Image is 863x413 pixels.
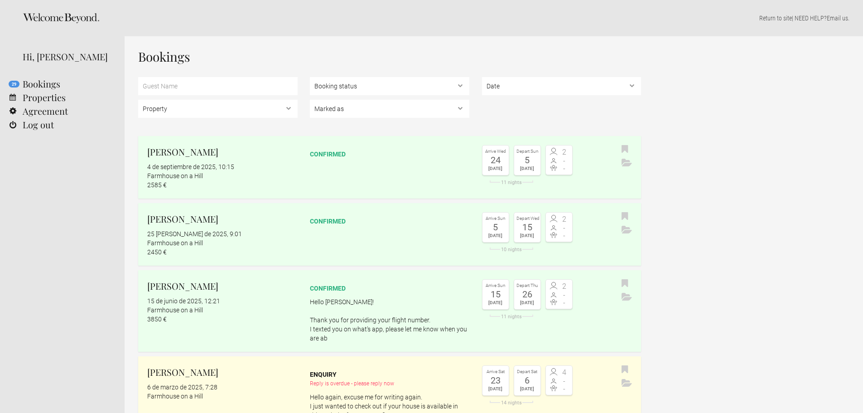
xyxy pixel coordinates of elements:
[759,15,792,22] a: Return to site
[516,368,538,376] div: Depart Sat
[619,291,634,304] button: Archive
[138,77,298,95] input: Guest Name
[482,77,641,95] select: ,
[147,297,220,305] flynt-date-display: 15 de junio de 2025, 12:21
[138,50,641,63] h1: Bookings
[147,392,298,401] div: Farmhouse on a Hill
[485,148,506,155] div: Arrive Wed
[619,224,634,237] button: Archive
[310,150,469,159] div: confirmed
[147,145,298,159] h2: [PERSON_NAME]
[485,215,506,223] div: Arrive Sun
[559,157,570,165] span: -
[619,143,631,156] button: Bookmark
[23,50,111,63] div: Hi, [PERSON_NAME]
[559,283,570,290] span: 2
[559,232,570,239] span: -
[516,215,538,223] div: Depart Wed
[310,100,469,118] select: , , ,
[559,224,570,232] span: -
[485,223,506,232] div: 5
[310,297,469,343] p: Hello [PERSON_NAME]! Thank you for providing your flight number. I texted you on what’s app, plea...
[147,163,234,170] flynt-date-display: 4 de septiembre de 2025, 10:15
[147,279,298,293] h2: [PERSON_NAME]
[310,379,469,388] div: Reply is overdue - please reply now
[559,165,570,172] span: -
[138,14,849,23] p: | NEED HELP? .
[147,248,167,256] flynt-currency: 2450 €
[147,306,298,315] div: Farmhouse on a Hill
[147,384,217,391] flynt-date-display: 6 de marzo de 2025, 7:28
[516,155,538,165] div: 5
[482,400,541,405] div: 14 nights
[516,223,538,232] div: 15
[485,299,506,307] div: [DATE]
[147,365,298,379] h2: [PERSON_NAME]
[619,210,631,224] button: Bookmark
[559,369,570,376] span: 4
[516,232,538,240] div: [DATE]
[310,284,469,293] div: confirmed
[559,292,570,299] span: -
[147,181,167,189] flynt-currency: 2585 €
[485,232,506,240] div: [DATE]
[516,148,538,155] div: Depart Sun
[516,290,538,299] div: 26
[482,247,541,252] div: 10 nights
[310,77,469,95] select: , ,
[485,385,506,393] div: [DATE]
[559,299,570,306] span: -
[559,385,570,393] span: -
[485,376,506,385] div: 23
[619,363,631,377] button: Bookmark
[147,238,298,248] div: Farmhouse on a Hill
[516,165,538,173] div: [DATE]
[482,180,541,185] div: 11 nights
[147,230,242,238] flynt-date-display: 25 [PERSON_NAME] de 2025, 9:01
[485,290,506,299] div: 15
[827,15,848,22] a: Email us
[310,370,469,379] div: Enquiry
[482,314,541,319] div: 11 nights
[147,316,167,323] flynt-currency: 3850 €
[485,165,506,173] div: [DATE]
[619,377,634,390] button: Archive
[138,270,641,352] a: [PERSON_NAME] 15 de junio de 2025, 12:21 Farmhouse on a Hill 3850 € confirmed Hello [PERSON_NAME]...
[559,149,570,156] span: 2
[147,212,298,226] h2: [PERSON_NAME]
[485,368,506,376] div: Arrive Sat
[9,81,19,87] flynt-notification-badge: 29
[147,171,298,180] div: Farmhouse on a Hill
[619,277,631,291] button: Bookmark
[485,155,506,165] div: 24
[516,385,538,393] div: [DATE]
[619,156,634,170] button: Archive
[559,216,570,223] span: 2
[516,376,538,385] div: 6
[516,282,538,290] div: Depart Thu
[310,217,469,226] div: confirmed
[138,136,641,199] a: [PERSON_NAME] 4 de septiembre de 2025, 10:15 Farmhouse on a Hill 2585 € confirmed Arrive Wed 24 [...
[485,282,506,290] div: Arrive Sun
[138,203,641,266] a: [PERSON_NAME] 25 [PERSON_NAME] de 2025, 9:01 Farmhouse on a Hill 2450 € confirmed Arrive Sun 5 [D...
[559,378,570,385] span: -
[516,299,538,307] div: [DATE]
